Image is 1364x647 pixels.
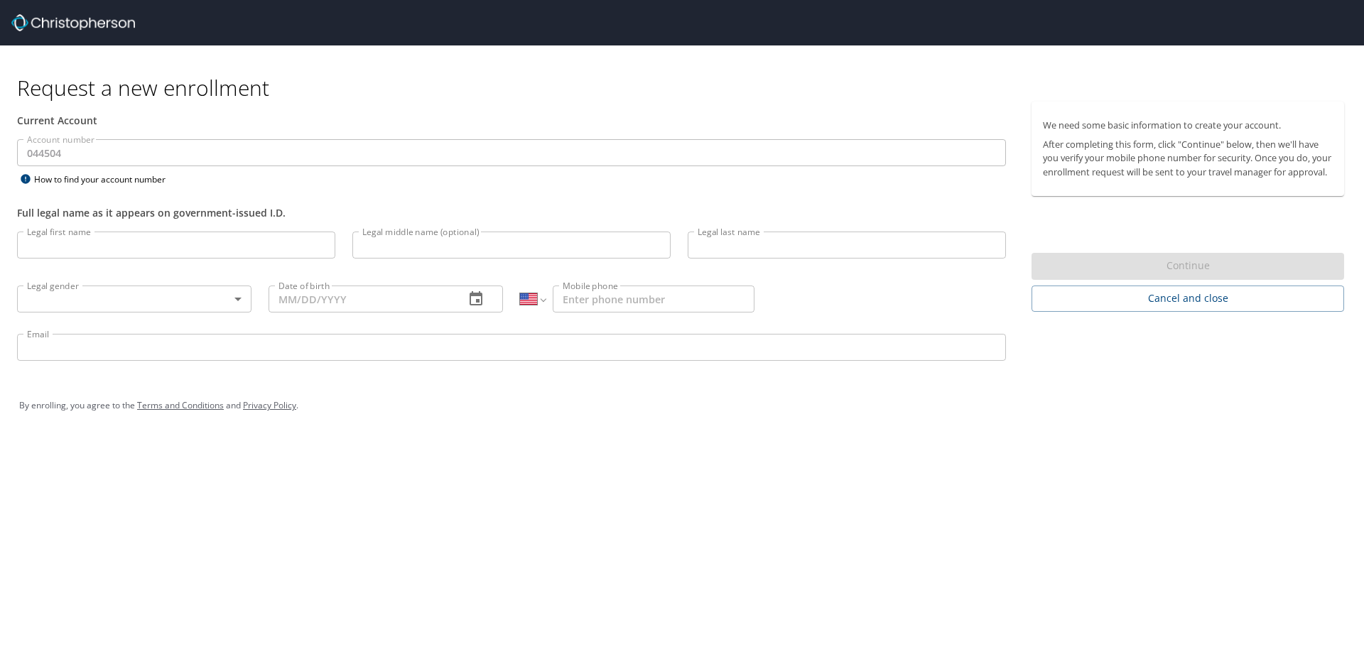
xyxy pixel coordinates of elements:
[269,286,453,312] input: MM/DD/YYYY
[1043,138,1333,179] p: After completing this form, click "Continue" below, then we'll have you verify your mobile phone ...
[17,205,1006,220] div: Full legal name as it appears on government-issued I.D.
[17,113,1006,128] div: Current Account
[17,286,251,312] div: ​
[1032,286,1344,312] button: Cancel and close
[11,14,135,31] img: cbt logo
[553,286,754,312] input: Enter phone number
[1043,290,1333,308] span: Cancel and close
[17,170,195,188] div: How to find your account number
[1043,119,1333,132] p: We need some basic information to create your account.
[17,74,1355,102] h1: Request a new enrollment
[137,399,224,411] a: Terms and Conditions
[19,388,1345,423] div: By enrolling, you agree to the and .
[243,399,296,411] a: Privacy Policy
